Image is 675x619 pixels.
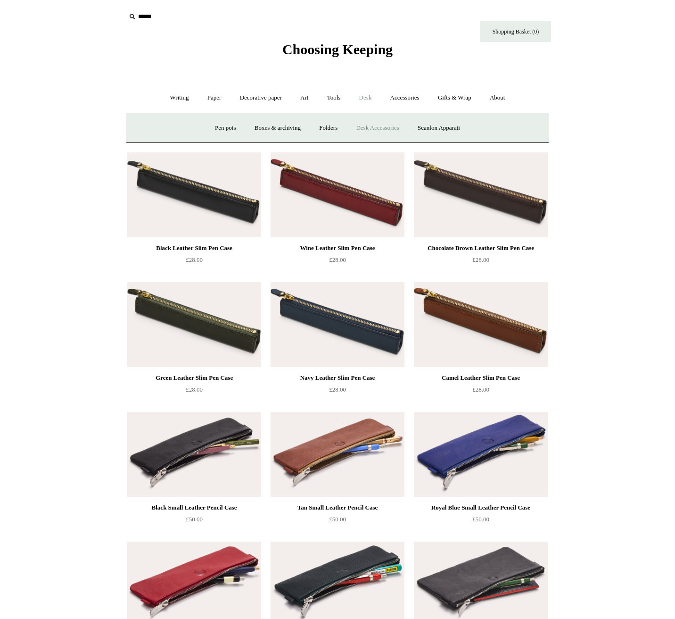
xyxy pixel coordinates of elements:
img: Chocolate Brown Leather Slim Pen Case [414,152,548,237]
a: Boxes & archiving [246,116,309,141]
img: Green Leather Slim Pen Case [127,282,261,367]
span: £50.00 [472,516,489,523]
a: Desk [351,85,380,110]
span: £50.00 [186,516,203,523]
a: Wine Leather Slim Pen Case Wine Leather Slim Pen Case [271,152,404,237]
img: Navy Leather Slim Pen Case [271,282,404,367]
a: Royal Blue Small Leather Pencil Case Royal Blue Small Leather Pencil Case [414,412,548,497]
a: About [481,85,514,110]
span: £28.00 [472,386,489,393]
img: Black Leather Slim Pen Case [127,152,261,237]
a: Paper [199,85,230,110]
a: Shopping Basket (0) [480,21,551,42]
a: Chocolate Brown Leather Slim Pen Case £28.00 [414,243,548,281]
a: Royal Blue Small Leather Pencil Case £50.00 [414,502,548,541]
div: Royal Blue Small Leather Pencil Case [416,502,545,513]
div: Green Leather Slim Pen Case [130,372,259,384]
span: Choosing Keeping [282,42,393,57]
a: Tan Small Leather Pencil Case Tan Small Leather Pencil Case [271,412,404,497]
a: Green Leather Slim Pen Case Green Leather Slim Pen Case [127,282,261,367]
a: Art [292,85,317,110]
a: Accessories [382,85,428,110]
img: Wine Leather Slim Pen Case [271,152,404,237]
a: Camel Leather Slim Pen Case £28.00 [414,372,548,411]
img: Camel Leather Slim Pen Case [414,282,548,367]
img: Royal Blue Small Leather Pencil Case [414,412,548,497]
a: Writing [162,85,198,110]
a: Black Leather Slim Pen Case Black Leather Slim Pen Case [127,152,261,237]
a: Tools [319,85,349,110]
span: £28.00 [329,386,346,393]
a: Black Small Leather Pencil Case Black Small Leather Pencil Case [127,412,261,497]
a: Chocolate Brown Leather Slim Pen Case Chocolate Brown Leather Slim Pen Case [414,152,548,237]
a: Decorative paper [231,85,290,110]
div: Black Leather Slim Pen Case [130,243,259,254]
div: Tan Small Leather Pencil Case [273,502,402,513]
div: Chocolate Brown Leather Slim Pen Case [416,243,545,254]
img: Tan Small Leather Pencil Case [271,412,404,497]
a: Wine Leather Slim Pen Case £28.00 [271,243,404,281]
span: £28.00 [186,256,203,263]
a: Camel Leather Slim Pen Case Camel Leather Slim Pen Case [414,282,548,367]
div: Wine Leather Slim Pen Case [273,243,402,254]
a: Pen pots [206,116,244,141]
a: Black Leather Slim Pen Case £28.00 [127,243,261,281]
div: Black Small Leather Pencil Case [130,502,259,513]
span: £28.00 [472,256,489,263]
img: Black Small Leather Pencil Case [127,412,261,497]
div: Navy Leather Slim Pen Case [273,372,402,384]
a: Gifts & Wrap [429,85,480,110]
a: Green Leather Slim Pen Case £28.00 [127,372,261,411]
a: Choosing Keeping [282,49,393,56]
a: Folders [311,116,346,141]
a: Tan Small Leather Pencil Case £50.00 [271,502,404,541]
span: £28.00 [186,386,203,393]
span: £28.00 [329,256,346,263]
a: Navy Leather Slim Pen Case Navy Leather Slim Pen Case [271,282,404,367]
a: Scanlon Apparati [409,116,469,141]
div: Camel Leather Slim Pen Case [416,372,545,384]
a: Desk Accessories [347,116,407,141]
a: Black Small Leather Pencil Case £50.00 [127,502,261,541]
span: £50.00 [329,516,346,523]
a: Navy Leather Slim Pen Case £28.00 [271,372,404,411]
